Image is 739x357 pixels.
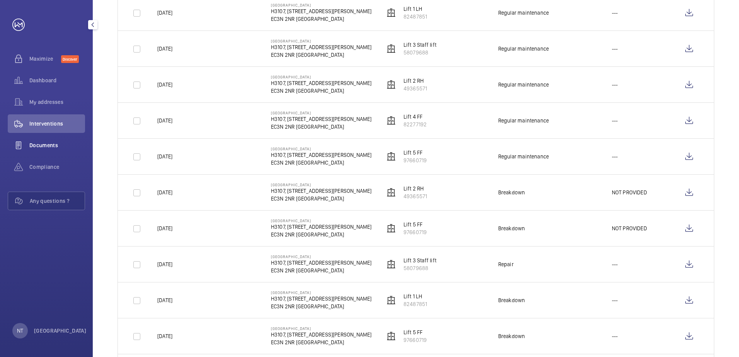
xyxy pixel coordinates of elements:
p: H3107, [STREET_ADDRESS][PERSON_NAME] [271,79,372,87]
p: Lift 4 FF [404,113,427,121]
p: H3107, [STREET_ADDRESS][PERSON_NAME] [271,295,372,303]
span: Interventions [29,120,85,127]
p: [DATE] [157,296,172,304]
p: --- [612,260,618,268]
span: Maximize [29,55,61,63]
div: Regular maintenance [498,9,549,17]
p: Lift 2 RH [404,185,427,192]
p: NOT PROVIDED [612,189,647,196]
p: [DATE] [157,332,172,340]
p: EC3N 2NR [GEOGRAPHIC_DATA] [271,51,372,59]
p: 97660719 [404,228,427,236]
p: [GEOGRAPHIC_DATA] [271,3,372,7]
p: --- [612,153,618,160]
p: 82487851 [404,13,427,20]
p: H3107, [STREET_ADDRESS][PERSON_NAME] [271,151,372,159]
p: --- [612,9,618,17]
p: 58079688 [404,49,436,56]
p: H3107, [STREET_ADDRESS][PERSON_NAME] [271,223,372,231]
p: --- [612,81,618,88]
p: H3107, [STREET_ADDRESS][PERSON_NAME] [271,43,372,51]
span: Discover [61,55,79,63]
span: Compliance [29,163,85,171]
div: Breakdown [498,189,525,196]
p: EC3N 2NR [GEOGRAPHIC_DATA] [271,159,372,167]
p: EC3N 2NR [GEOGRAPHIC_DATA] [271,231,372,238]
img: elevator.svg [387,260,396,269]
p: EC3N 2NR [GEOGRAPHIC_DATA] [271,87,372,95]
p: [DATE] [157,153,172,160]
p: 82277192 [404,121,427,128]
p: NOT PROVIDED [612,224,647,232]
p: EC3N 2NR [GEOGRAPHIC_DATA] [271,15,372,23]
div: Regular maintenance [498,153,549,160]
p: EC3N 2NR [GEOGRAPHIC_DATA] [271,267,372,274]
p: H3107, [STREET_ADDRESS][PERSON_NAME] [271,187,372,195]
p: H3107, [STREET_ADDRESS][PERSON_NAME] [271,259,372,267]
div: Breakdown [498,332,525,340]
p: --- [612,296,618,304]
p: [DATE] [157,9,172,17]
img: elevator.svg [387,331,396,341]
p: [GEOGRAPHIC_DATA] [271,182,372,187]
p: H3107, [STREET_ADDRESS][PERSON_NAME] [271,115,372,123]
div: Breakdown [498,224,525,232]
img: elevator.svg [387,44,396,53]
img: elevator.svg [387,224,396,233]
p: [GEOGRAPHIC_DATA] [271,290,372,295]
p: [GEOGRAPHIC_DATA] [271,146,372,151]
p: 49365571 [404,192,427,200]
p: 97660719 [404,336,427,344]
p: H3107, [STREET_ADDRESS][PERSON_NAME] [271,331,372,338]
p: [DATE] [157,117,172,124]
p: Lift 3 Staff lift [404,257,436,264]
img: elevator.svg [387,152,396,161]
p: [DATE] [157,224,172,232]
p: [GEOGRAPHIC_DATA] [271,218,372,223]
p: H3107, [STREET_ADDRESS][PERSON_NAME] [271,7,372,15]
p: 97660719 [404,156,427,164]
p: [GEOGRAPHIC_DATA] [271,326,372,331]
div: Regular maintenance [498,81,549,88]
p: Lift 5 FF [404,221,427,228]
p: [GEOGRAPHIC_DATA] [271,75,372,79]
img: elevator.svg [387,80,396,89]
p: --- [612,332,618,340]
p: [DATE] [157,81,172,88]
div: Breakdown [498,296,525,304]
span: Dashboard [29,76,85,84]
p: Lift 1 LH [404,292,427,300]
p: [DATE] [157,260,172,268]
p: [GEOGRAPHIC_DATA] [34,327,86,335]
p: 58079688 [404,264,436,272]
div: Repair [498,260,514,268]
img: elevator.svg [387,8,396,17]
p: [GEOGRAPHIC_DATA] [271,110,372,115]
p: Lift 5 FF [404,328,427,336]
p: --- [612,117,618,124]
p: [GEOGRAPHIC_DATA] [271,39,372,43]
span: My addresses [29,98,85,106]
p: Lift 1 LH [404,5,427,13]
span: Documents [29,141,85,149]
p: Lift 3 Staff lift [404,41,436,49]
p: [GEOGRAPHIC_DATA] [271,254,372,259]
p: EC3N 2NR [GEOGRAPHIC_DATA] [271,338,372,346]
p: 82487851 [404,300,427,308]
p: 49365571 [404,85,427,92]
div: Regular maintenance [498,45,549,53]
p: --- [612,45,618,53]
p: EC3N 2NR [GEOGRAPHIC_DATA] [271,123,372,131]
img: elevator.svg [387,188,396,197]
p: [DATE] [157,189,172,196]
img: elevator.svg [387,116,396,125]
p: Lift 2 RH [404,77,427,85]
p: [DATE] [157,45,172,53]
div: Regular maintenance [498,117,549,124]
span: Any questions ? [30,197,85,205]
p: EC3N 2NR [GEOGRAPHIC_DATA] [271,303,372,310]
img: elevator.svg [387,296,396,305]
p: EC3N 2NR [GEOGRAPHIC_DATA] [271,195,372,202]
p: Lift 5 FF [404,149,427,156]
p: NT [17,327,23,335]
